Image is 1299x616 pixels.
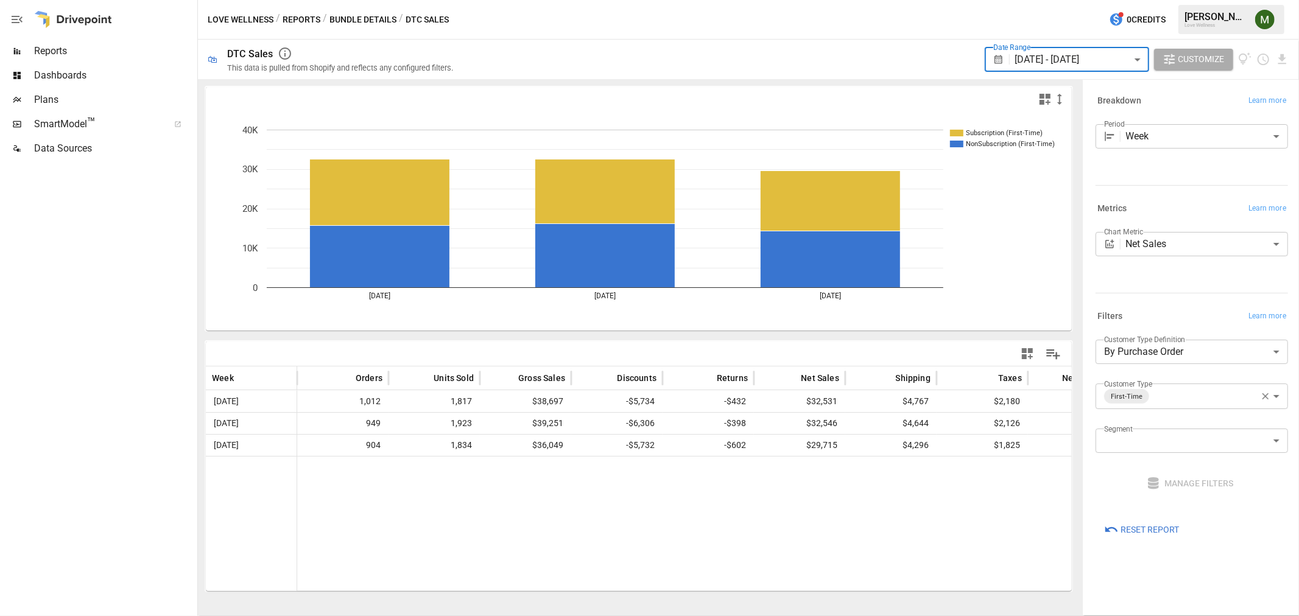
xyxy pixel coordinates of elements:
[1104,119,1125,129] label: Period
[415,369,432,387] button: Sort
[624,413,657,434] span: -$6,306
[34,44,195,58] span: Reports
[34,93,195,107] span: Plans
[992,391,1022,412] span: $2,180
[364,413,382,434] span: 949
[1096,340,1288,364] div: By Purchase Order
[34,141,195,156] span: Data Sources
[1106,390,1147,404] span: First-Time
[1104,424,1133,434] label: Segment
[1256,52,1270,66] button: Schedule report
[1104,9,1171,31] button: 0Credits
[998,372,1022,384] span: Taxes
[1097,94,1141,108] h6: Breakdown
[1185,23,1248,28] div: Love Wellness
[1121,522,1179,537] span: Reset Report
[1238,49,1252,71] button: View documentation
[1104,379,1153,389] label: Customer Type
[212,435,241,456] span: [DATE]
[530,413,565,434] span: $39,251
[599,369,616,387] button: Sort
[804,413,839,434] span: $32,546
[242,164,258,175] text: 30K
[212,413,241,434] span: [DATE]
[242,125,258,136] text: 40K
[993,42,1031,52] label: Date Range
[966,129,1043,137] text: Subscription (First-Time)
[276,12,280,27] div: /
[323,12,327,27] div: /
[896,372,931,384] span: Shipping
[1126,232,1288,256] div: Net Sales
[722,391,748,412] span: -$432
[1248,2,1282,37] button: Meredith Lacasse
[1248,95,1286,107] span: Learn more
[283,12,320,27] button: Reports
[624,391,657,412] span: -$5,734
[722,435,748,456] span: -$602
[1154,49,1233,71] button: Customize
[722,413,748,434] span: -$398
[966,140,1055,148] text: NonSubscription (First-Time)
[901,413,931,434] span: $4,644
[399,12,403,27] div: /
[208,54,217,65] div: 🛍
[717,372,748,384] span: Returns
[820,292,841,300] text: [DATE]
[992,413,1022,434] span: $2,126
[1015,47,1149,72] div: [DATE] - [DATE]
[617,372,657,384] span: Discounts
[337,369,354,387] button: Sort
[1044,369,1061,387] button: Sort
[357,391,382,412] span: 1,012
[518,372,565,384] span: Gross Sales
[1185,11,1248,23] div: [PERSON_NAME]
[901,435,931,456] span: $4,296
[1062,372,1113,384] span: Net Revenue
[449,391,474,412] span: 1,817
[801,372,839,384] span: Net Sales
[1127,12,1166,27] span: 0 Credits
[449,435,474,456] span: 1,834
[369,292,390,300] text: [DATE]
[1275,52,1289,66] button: Download report
[783,369,800,387] button: Sort
[329,12,396,27] button: Bundle Details
[992,435,1022,456] span: $1,825
[449,413,474,434] span: 1,923
[253,282,258,293] text: 0
[364,435,382,456] span: 904
[624,435,657,456] span: -$5,732
[242,203,258,214] text: 20K
[1178,52,1225,67] span: Customize
[1097,310,1123,323] h6: Filters
[1096,519,1188,541] button: Reset Report
[206,111,1073,331] svg: A chart.
[980,369,997,387] button: Sort
[1248,310,1286,323] span: Learn more
[901,391,931,412] span: $4,767
[227,48,273,60] div: DTC Sales
[235,369,252,387] button: Sort
[530,435,565,456] span: $36,049
[1097,202,1127,215] h6: Metrics
[804,435,839,456] span: $29,715
[1104,334,1186,345] label: Customer Type Definition
[1248,203,1286,215] span: Learn more
[699,369,716,387] button: Sort
[1255,10,1275,29] img: Meredith Lacasse
[500,369,517,387] button: Sort
[242,243,258,254] text: 10K
[1040,340,1067,368] button: Manage Columns
[87,115,96,130] span: ™
[34,117,161,131] span: SmartModel
[434,372,474,384] span: Units Sold
[804,391,839,412] span: $32,531
[1126,124,1288,149] div: Week
[356,372,382,384] span: Orders
[227,63,453,72] div: This data is pulled from Shopify and reflects any configured filters.
[212,391,241,412] span: [DATE]
[594,292,616,300] text: [DATE]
